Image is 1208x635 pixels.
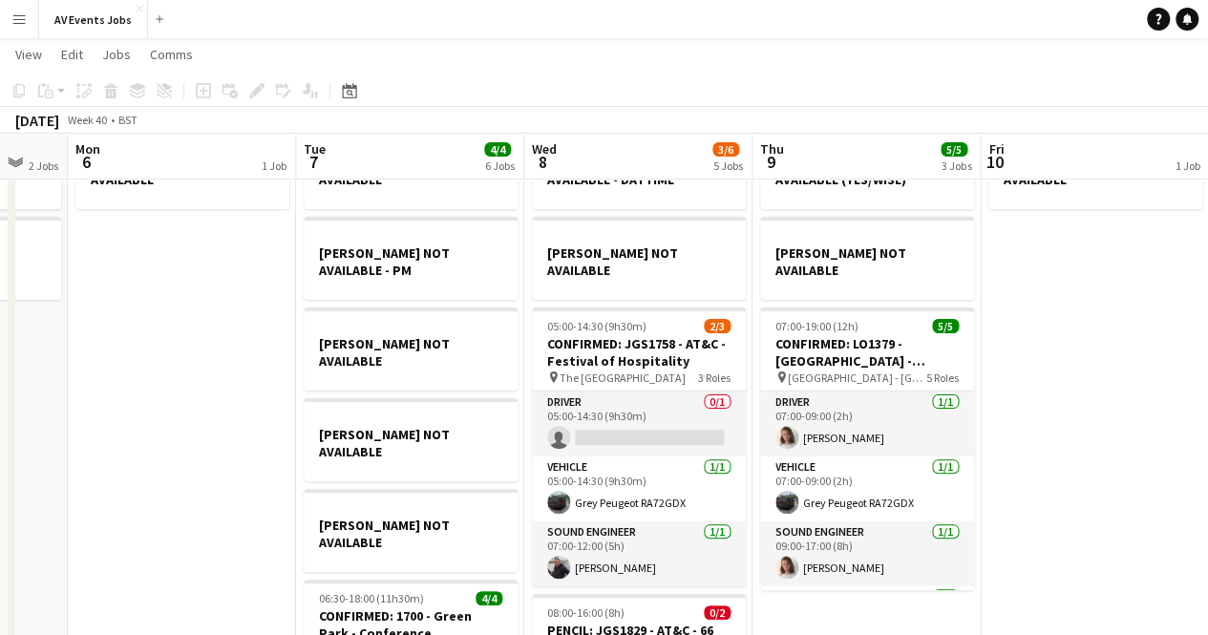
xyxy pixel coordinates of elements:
[547,605,625,620] span: 08:00-16:00 (8h)
[760,521,974,586] app-card-role: Sound Engineer1/109:00-17:00 (8h)[PERSON_NAME]
[118,113,138,127] div: BST
[262,159,286,173] div: 1 Job
[532,392,746,456] app-card-role: Driver0/105:00-14:30 (9h30m)
[142,42,201,67] a: Comms
[75,140,100,158] span: Mon
[73,151,100,173] span: 6
[760,217,974,300] app-job-card: [PERSON_NAME] NOT AVAILABLE
[760,307,974,590] app-job-card: 07:00-19:00 (12h)5/5CONFIRMED: LO1379 - [GEOGRAPHIC_DATA] - Differentia Consulting | Conference [...
[532,217,746,300] app-job-card: [PERSON_NAME] NOT AVAILABLE
[63,113,111,127] span: Week 40
[704,319,731,333] span: 2/3
[150,46,193,63] span: Comms
[532,307,746,586] app-job-card: 05:00-14:30 (9h30m)2/3CONFIRMED: JGS1758 - AT&C - Festival of Hospitality The [GEOGRAPHIC_DATA]3 ...
[304,244,518,279] h3: [PERSON_NAME] NOT AVAILABLE - PM
[476,591,502,605] span: 4/4
[304,307,518,391] app-job-card: [PERSON_NAME] NOT AVAILABLE
[53,42,91,67] a: Edit
[560,370,686,385] span: The [GEOGRAPHIC_DATA]
[760,244,974,279] h3: [PERSON_NAME] NOT AVAILABLE
[304,335,518,370] h3: [PERSON_NAME] NOT AVAILABLE
[532,456,746,521] app-card-role: Vehicle1/105:00-14:30 (9h30m)Grey Peugeot RA72GDX
[39,1,148,38] button: AV Events Jobs
[102,46,131,63] span: Jobs
[304,140,326,158] span: Tue
[760,140,784,158] span: Thu
[532,521,746,586] app-card-role: Sound Engineer1/107:00-12:00 (5h)[PERSON_NAME]
[926,370,959,385] span: 5 Roles
[985,151,1004,173] span: 10
[788,370,926,385] span: [GEOGRAPHIC_DATA] - [GEOGRAPHIC_DATA]
[760,335,974,370] h3: CONFIRMED: LO1379 - [GEOGRAPHIC_DATA] - Differentia Consulting | Conference
[8,42,50,67] a: View
[301,151,326,173] span: 7
[61,46,83,63] span: Edit
[712,142,739,157] span: 3/6
[319,591,424,605] span: 06:30-18:00 (11h30m)
[775,319,858,333] span: 07:00-19:00 (12h)
[932,319,959,333] span: 5/5
[304,489,518,572] app-job-card: [PERSON_NAME] NOT AVAILABLE
[704,605,731,620] span: 0/2
[532,335,746,370] h3: CONFIRMED: JGS1758 - AT&C - Festival of Hospitality
[304,398,518,481] app-job-card: [PERSON_NAME] NOT AVAILABLE
[15,111,59,130] div: [DATE]
[988,140,1004,158] span: Fri
[941,142,967,157] span: 5/5
[485,159,515,173] div: 6 Jobs
[304,517,518,551] h3: [PERSON_NAME] NOT AVAILABLE
[304,217,518,300] app-job-card: [PERSON_NAME] NOT AVAILABLE - PM
[484,142,511,157] span: 4/4
[713,159,743,173] div: 5 Jobs
[760,392,974,456] app-card-role: Driver1/107:00-09:00 (2h)[PERSON_NAME]
[532,140,557,158] span: Wed
[15,46,42,63] span: View
[760,456,974,521] app-card-role: Vehicle1/107:00-09:00 (2h)Grey Peugeot RA72GDX
[547,319,646,333] span: 05:00-14:30 (9h30m)
[1175,159,1199,173] div: 1 Job
[95,42,138,67] a: Jobs
[532,244,746,279] h3: [PERSON_NAME] NOT AVAILABLE
[304,426,518,460] h3: [PERSON_NAME] NOT AVAILABLE
[29,159,58,173] div: 2 Jobs
[529,151,557,173] span: 8
[757,151,784,173] span: 9
[942,159,971,173] div: 3 Jobs
[698,370,731,385] span: 3 Roles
